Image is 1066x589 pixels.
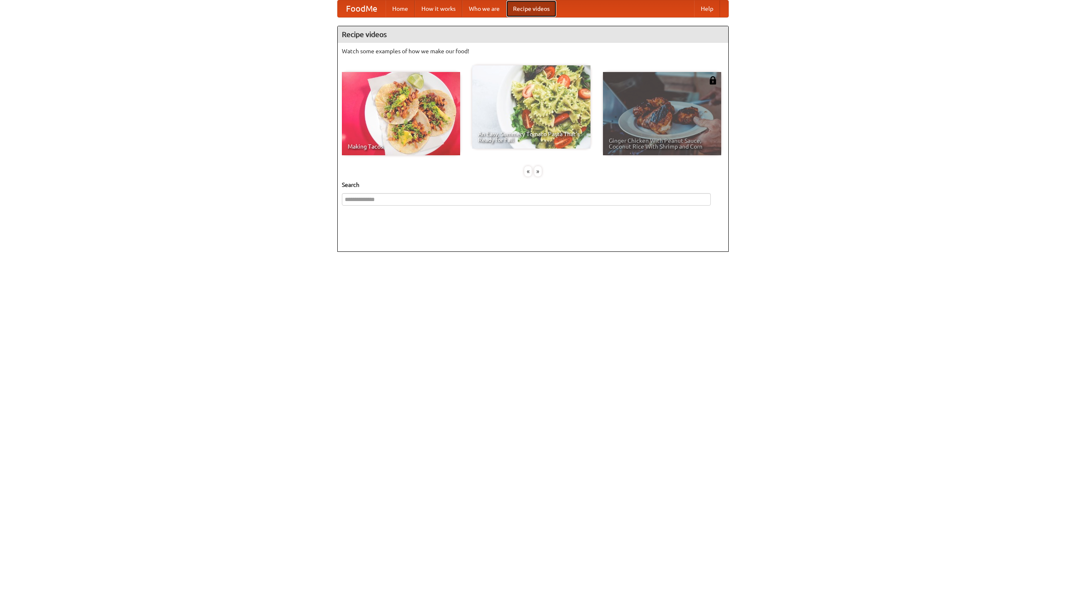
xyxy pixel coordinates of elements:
div: » [534,166,542,176]
a: Making Tacos [342,72,460,155]
a: Help [694,0,720,17]
h5: Search [342,181,724,189]
a: Home [386,0,415,17]
a: Recipe videos [506,0,556,17]
a: An Easy, Summery Tomato Pasta That's Ready for Fall [472,65,590,149]
h4: Recipe videos [338,26,728,43]
span: Making Tacos [348,144,454,149]
span: An Easy, Summery Tomato Pasta That's Ready for Fall [478,131,585,143]
p: Watch some examples of how we make our food! [342,47,724,55]
a: Who we are [462,0,506,17]
a: FoodMe [338,0,386,17]
div: « [524,166,532,176]
img: 483408.png [709,76,717,84]
a: How it works [415,0,462,17]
